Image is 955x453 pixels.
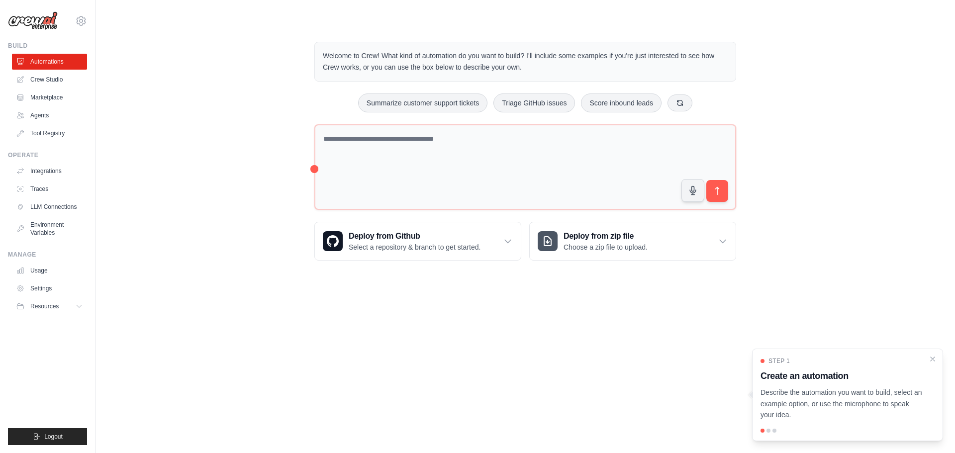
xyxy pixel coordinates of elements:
[12,263,87,278] a: Usage
[929,355,937,363] button: Close walkthrough
[12,72,87,88] a: Crew Studio
[8,11,58,30] img: Logo
[564,242,648,252] p: Choose a zip file to upload.
[12,217,87,241] a: Environment Variables
[8,428,87,445] button: Logout
[12,54,87,70] a: Automations
[8,42,87,50] div: Build
[8,251,87,259] div: Manage
[358,93,487,112] button: Summarize customer support tickets
[349,242,480,252] p: Select a repository & branch to get started.
[8,151,87,159] div: Operate
[349,230,480,242] h3: Deploy from Github
[768,357,790,365] span: Step 1
[12,125,87,141] a: Tool Registry
[493,93,575,112] button: Triage GitHub issues
[12,107,87,123] a: Agents
[323,50,728,73] p: Welcome to Crew! What kind of automation do you want to build? I'll include some examples if you'...
[581,93,662,112] button: Score inbound leads
[30,302,59,310] span: Resources
[44,433,63,441] span: Logout
[761,387,923,421] p: Describe the automation you want to build, select an example option, or use the microphone to spe...
[761,369,923,383] h3: Create an automation
[12,181,87,197] a: Traces
[12,199,87,215] a: LLM Connections
[12,298,87,314] button: Resources
[12,280,87,296] a: Settings
[12,163,87,179] a: Integrations
[12,90,87,105] a: Marketplace
[564,230,648,242] h3: Deploy from zip file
